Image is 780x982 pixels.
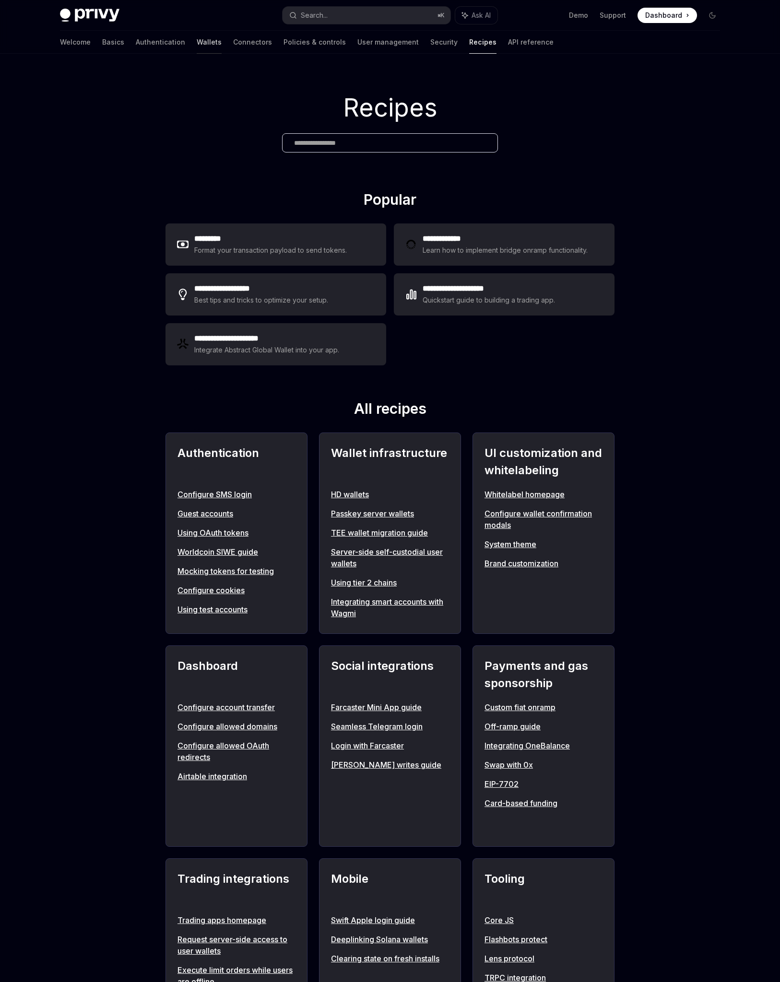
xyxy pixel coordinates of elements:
[430,31,458,54] a: Security
[165,191,615,212] h2: Popular
[177,771,295,782] a: Airtable integration
[331,740,449,751] a: Login with Farcaster
[177,444,295,479] h2: Authentication
[233,31,272,54] a: Connectors
[600,11,626,20] a: Support
[485,444,603,479] h2: UI customization and whitelabeling
[331,701,449,713] a: Farcaster Mini App guide
[485,778,603,790] a: EIP-7702
[331,953,449,964] a: Clearing state on fresh installs
[331,508,449,519] a: Passkey server wallets
[485,489,603,500] a: Whitelabel homepage
[485,657,603,692] h2: Payments and gas sponsorship
[177,585,295,596] a: Configure cookies
[177,546,295,558] a: Worldcoin SIWE guide
[423,245,591,256] div: Learn how to implement bridge onramp functionality.
[177,721,295,732] a: Configure allowed domains
[177,604,295,615] a: Using test accounts
[194,294,330,306] div: Best tips and tricks to optimize your setup.
[394,223,615,266] a: **** **** ***Learn how to implement bridge onramp functionality.
[102,31,124,54] a: Basics
[136,31,185,54] a: Authentication
[472,11,491,20] span: Ask AI
[60,31,91,54] a: Welcome
[485,740,603,751] a: Integrating OneBalance
[177,657,295,692] h2: Dashboard
[485,953,603,964] a: Lens protocol
[437,12,445,19] span: ⌘ K
[331,721,449,732] a: Seamless Telegram login
[177,934,295,957] a: Request server-side access to user wallets
[301,10,328,21] div: Search...
[485,701,603,713] a: Custom fiat onramp
[485,759,603,771] a: Swap with 0x
[284,31,346,54] a: Policies & controls
[485,870,603,905] h2: Tooling
[331,596,449,619] a: Integrating smart accounts with Wagmi
[423,294,555,306] div: Quickstart guide to building a trading app.
[194,344,340,356] div: Integrate Abstract Global Wallet into your app.
[331,870,449,905] h2: Mobile
[177,740,295,763] a: Configure allowed OAuth redirects
[485,508,603,531] a: Configure wallet confirmation modals
[485,558,603,569] a: Brand customization
[485,797,603,809] a: Card-based funding
[331,489,449,500] a: HD wallets
[165,400,615,421] h2: All recipes
[177,701,295,713] a: Configure account transfer
[485,934,603,945] a: Flashbots protect
[705,8,720,23] button: Toggle dark mode
[331,934,449,945] a: Deeplinking Solana wallets
[194,245,347,256] div: Format your transaction payload to send tokens.
[177,527,295,538] a: Using OAuth tokens
[357,31,419,54] a: User management
[177,870,295,905] h2: Trading integrations
[197,31,222,54] a: Wallets
[165,223,386,266] a: **** ****Format your transaction payload to send tokens.
[331,546,449,569] a: Server-side self-custodial user wallets
[177,565,295,577] a: Mocking tokens for testing
[638,8,697,23] a: Dashboard
[331,527,449,538] a: TEE wallet migration guide
[331,657,449,692] h2: Social integrations
[485,914,603,926] a: Core JS
[177,489,295,500] a: Configure SMS login
[485,721,603,732] a: Off-ramp guide
[569,11,588,20] a: Demo
[645,11,682,20] span: Dashboard
[331,914,449,926] a: Swift Apple login guide
[60,9,119,22] img: dark logo
[455,7,497,24] button: Ask AI
[283,7,450,24] button: Search...⌘K
[469,31,496,54] a: Recipes
[331,444,449,479] h2: Wallet infrastructure
[177,914,295,926] a: Trading apps homepage
[177,508,295,519] a: Guest accounts
[331,577,449,588] a: Using tier 2 chains
[331,759,449,771] a: [PERSON_NAME] writes guide
[508,31,554,54] a: API reference
[485,538,603,550] a: System theme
